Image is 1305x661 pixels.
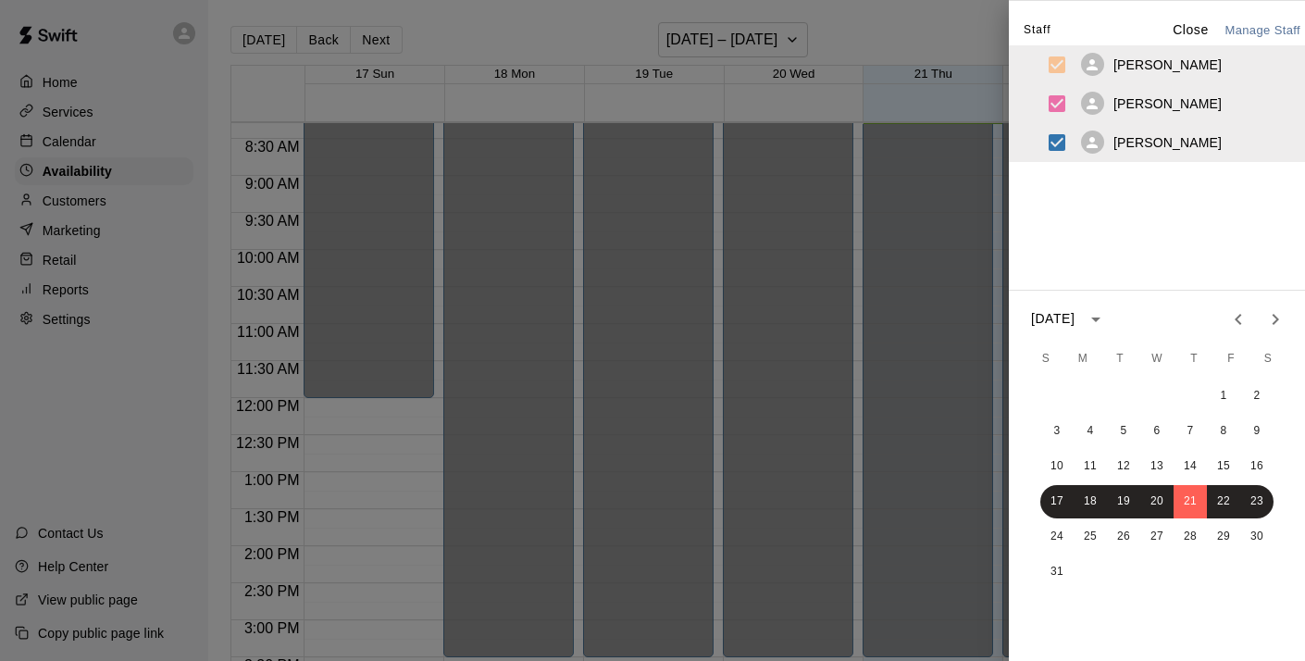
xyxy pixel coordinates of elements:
button: 16 [1240,450,1274,483]
button: 7 [1174,415,1207,448]
button: 10 [1040,450,1074,483]
p: Close [1173,20,1209,40]
span: Friday [1214,341,1248,378]
button: 21 [1174,485,1207,518]
button: 26 [1107,520,1140,554]
button: 12 [1107,450,1140,483]
button: Previous month [1220,301,1257,338]
button: 18 [1074,485,1107,518]
button: 25 [1074,520,1107,554]
button: 30 [1240,520,1274,554]
button: 2 [1240,380,1274,413]
button: 13 [1140,450,1174,483]
button: Manage Staff [1220,17,1305,45]
button: 6 [1140,415,1174,448]
button: 8 [1207,415,1240,448]
button: 11 [1074,450,1107,483]
button: 29 [1207,520,1240,554]
button: 17 [1040,485,1074,518]
span: Tuesday [1103,341,1137,378]
span: Wednesday [1140,341,1174,378]
div: [DATE] [1031,309,1075,329]
button: 3 [1040,415,1074,448]
button: 1 [1207,380,1240,413]
button: 9 [1240,415,1274,448]
button: calendar view is open, switch to year view [1080,304,1112,335]
button: 27 [1140,520,1174,554]
span: Saturday [1251,341,1285,378]
span: Monday [1066,341,1100,378]
button: 24 [1040,520,1074,554]
button: 19 [1107,485,1140,518]
span: Thursday [1177,341,1211,378]
button: 22 [1207,485,1240,518]
span: Sunday [1029,341,1063,378]
button: 23 [1240,485,1274,518]
button: Next month [1257,301,1294,338]
p: [PERSON_NAME] [1113,94,1222,113]
button: 5 [1107,415,1140,448]
button: Close [1161,17,1220,44]
button: 20 [1140,485,1174,518]
button: 28 [1174,520,1207,554]
button: 4 [1074,415,1107,448]
button: 15 [1207,450,1240,483]
span: Staff [1024,16,1050,45]
button: 31 [1040,555,1074,589]
ul: swift facility view [1009,45,1305,290]
p: [PERSON_NAME] [1113,133,1222,152]
p: [PERSON_NAME] [1113,56,1222,74]
button: 14 [1174,450,1207,483]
